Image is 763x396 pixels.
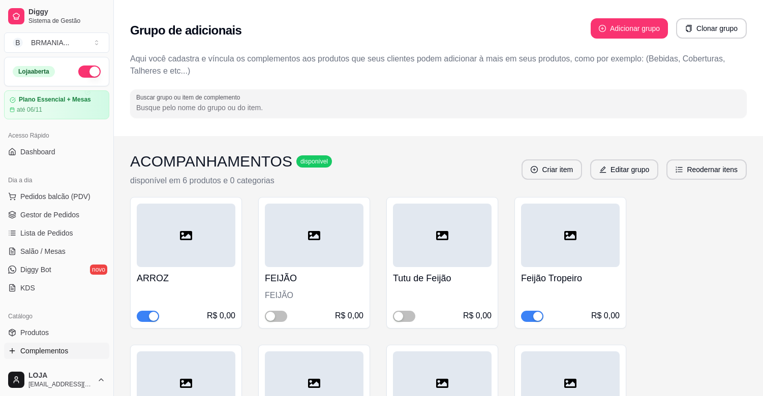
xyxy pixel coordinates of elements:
a: KDS [4,280,109,296]
span: Lista de Pedidos [20,228,73,238]
button: Alterar Status [78,65,101,78]
div: R$ 0,00 [591,310,620,322]
div: Catálogo [4,308,109,324]
p: Aqui você cadastra e víncula os complementos aos produtos que seus clientes podem adicionar à mai... [130,53,747,77]
button: copyClonar grupo [676,18,747,39]
div: FEIJÃO [265,289,363,302]
a: Produtos [4,324,109,341]
div: Acesso Rápido [4,127,109,144]
a: Salão / Mesas [4,243,109,259]
a: Plano Essencial + Mesasaté 06/11 [4,90,109,119]
button: Select a team [4,32,109,53]
span: copy [685,25,692,32]
button: plus-circleCriar item [522,159,582,180]
button: editEditar grupo [590,159,658,180]
h3: ACOMPANHAMENTOS [130,152,292,171]
span: Produtos [20,327,49,338]
span: Sistema de Gestão [28,17,105,25]
p: disponível em 6 produtos e 0 categorias [130,175,332,187]
article: até 06/11 [17,106,42,114]
h2: Grupo de adicionais [130,22,241,39]
button: ordered-listReodernar itens [666,159,747,180]
input: Buscar grupo ou item de complemento [136,103,741,113]
span: Salão / Mesas [20,246,66,256]
a: Dashboard [4,144,109,160]
div: R$ 0,00 [207,310,235,322]
h4: ARROZ [137,271,235,285]
span: disponível [298,157,330,166]
label: Buscar grupo ou item de complemento [136,93,243,102]
span: B [13,38,23,48]
button: plus-circleAdicionar grupo [591,18,668,39]
span: plus-circle [531,166,538,173]
div: R$ 0,00 [335,310,363,322]
span: LOJA [28,371,93,380]
button: LOJA[EMAIL_ADDRESS][DOMAIN_NAME] [4,368,109,392]
h4: FEIJÃO [265,271,363,285]
div: Dia a dia [4,172,109,188]
span: Diggy Bot [20,265,51,275]
span: Complementos [20,346,68,356]
a: Gestor de Pedidos [4,207,109,223]
a: Lista de Pedidos [4,225,109,241]
span: KDS [20,283,35,293]
span: Diggy [28,8,105,17]
a: Complementos [4,343,109,359]
span: [EMAIL_ADDRESS][DOMAIN_NAME] [28,380,93,388]
span: plus-circle [599,25,606,32]
span: ordered-list [676,166,683,173]
div: Loja aberta [13,66,55,77]
div: BRMANIA ... [31,38,69,48]
span: Gestor de Pedidos [20,210,79,220]
a: Diggy Botnovo [4,261,109,278]
button: Pedidos balcão (PDV) [4,188,109,205]
span: edit [599,166,606,173]
article: Plano Essencial + Mesas [19,96,91,104]
h4: Feijão Tropeiro [521,271,620,285]
span: Pedidos balcão (PDV) [20,191,90,202]
span: Dashboard [20,147,55,157]
a: DiggySistema de Gestão [4,4,109,28]
h4: Tutu de Feijão [393,271,492,285]
div: R$ 0,00 [463,310,492,322]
